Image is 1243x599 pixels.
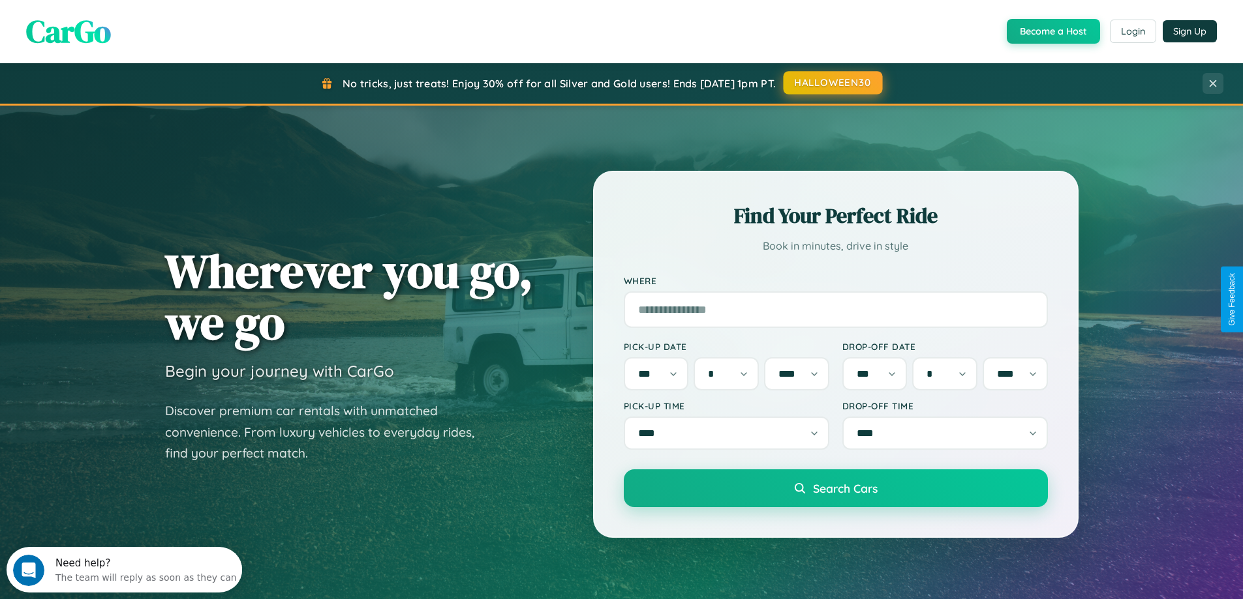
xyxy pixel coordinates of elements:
[624,201,1048,230] h2: Find Your Perfect Ride
[13,555,44,586] iframe: Intercom live chat
[5,5,243,41] div: Open Intercom Messenger
[624,400,829,411] label: Pick-up Time
[7,547,242,592] iframe: Intercom live chat discovery launcher
[624,341,829,352] label: Pick-up Date
[165,400,491,464] p: Discover premium car rentals with unmatched convenience. From luxury vehicles to everyday rides, ...
[624,275,1048,286] label: Where
[624,469,1048,507] button: Search Cars
[624,237,1048,256] p: Book in minutes, drive in style
[26,10,111,53] span: CarGo
[49,22,230,35] div: The team will reply as soon as they can
[165,245,533,348] h1: Wherever you go, we go
[842,400,1048,411] label: Drop-off Time
[165,361,394,381] h3: Begin your journey with CarGo
[343,77,776,90] span: No tricks, just treats! Enjoy 30% off for all Silver and Gold users! Ends [DATE] 1pm PT.
[813,481,878,495] span: Search Cars
[1163,20,1217,42] button: Sign Up
[1227,273,1236,326] div: Give Feedback
[784,71,883,95] button: HALLOWEEN30
[49,11,230,22] div: Need help?
[842,341,1048,352] label: Drop-off Date
[1007,19,1100,44] button: Become a Host
[1110,20,1156,43] button: Login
